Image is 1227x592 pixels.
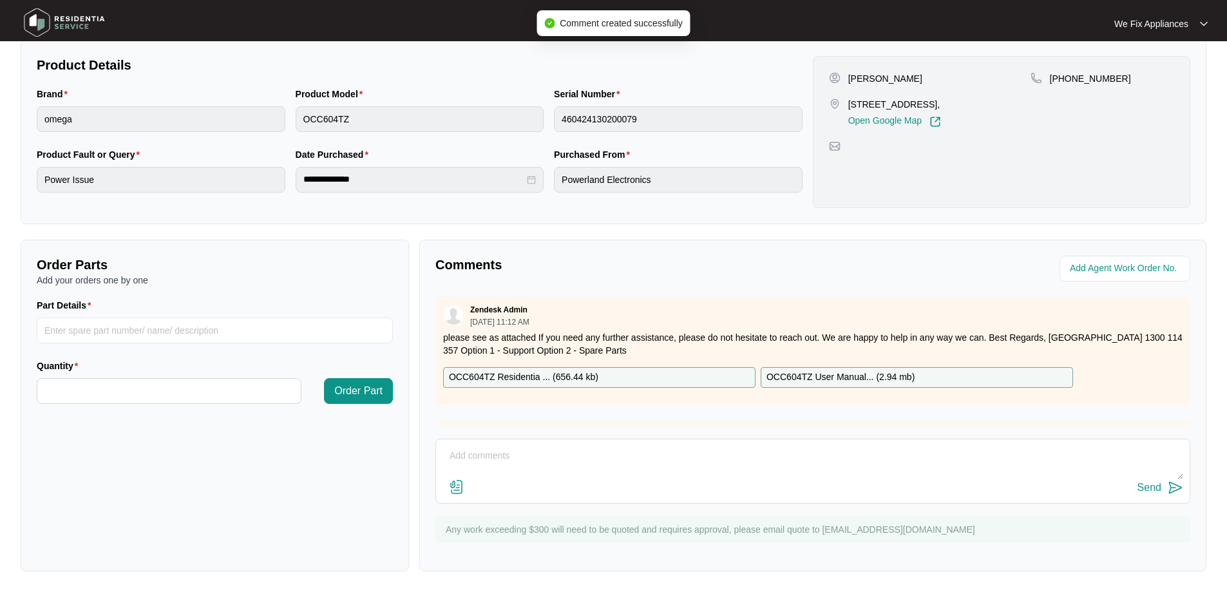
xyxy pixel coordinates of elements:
label: Product Fault or Query [37,148,145,161]
p: [PHONE_NUMBER] [1050,72,1131,85]
p: Any work exceeding $300 will need to be quoted and requires approval, please email quote to [EMAI... [446,523,1184,536]
p: Order Parts [37,256,393,274]
input: Product Model [296,106,544,132]
p: please see as attached If you need any further assistance, please do not hesitate to reach out. W... [443,331,1183,357]
button: Send [1137,479,1183,497]
img: map-pin [1031,72,1042,84]
p: Comments [435,256,804,274]
p: Zendesk Admin [470,305,528,315]
input: Quantity [37,379,301,403]
p: OCC604TZ User Manual... ( 2.94 mb ) [766,370,915,385]
p: Add your orders one by one [37,274,393,287]
img: map-pin [829,140,841,152]
span: check-circle [544,18,555,28]
span: Order Part [334,383,383,399]
label: Purchased From [554,148,635,161]
img: dropdown arrow [1200,21,1208,27]
p: Product Details [37,56,803,74]
a: Open Google Map [848,116,941,128]
label: Part Details [37,299,97,312]
img: user.svg [444,305,463,325]
img: file-attachment-doc.svg [449,479,464,495]
label: Product Model [296,88,368,100]
p: [DATE] 11:12 AM [470,318,529,326]
input: Add Agent Work Order No. [1070,261,1183,276]
input: Product Fault or Query [37,167,285,193]
p: [PERSON_NAME] [848,72,922,85]
input: Purchased From [554,167,803,193]
img: user-pin [829,72,841,84]
p: OCC604TZ Residentia ... ( 656.44 kb ) [449,370,598,385]
span: Comment created successfully [560,18,683,28]
div: Send [1137,482,1161,493]
button: Order Part [324,378,393,404]
label: Quantity [37,359,83,372]
label: Date Purchased [296,148,374,161]
img: residentia service logo [19,3,109,42]
p: [STREET_ADDRESS], [848,98,941,111]
input: Date Purchased [303,173,525,186]
input: Brand [37,106,285,132]
label: Brand [37,88,73,100]
img: Link-External [929,116,941,128]
img: map-pin [829,98,841,110]
input: Part Details [37,318,393,343]
img: send-icon.svg [1168,480,1183,495]
p: We Fix Appliances [1114,17,1188,30]
input: Serial Number [554,106,803,132]
label: Serial Number [554,88,625,100]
